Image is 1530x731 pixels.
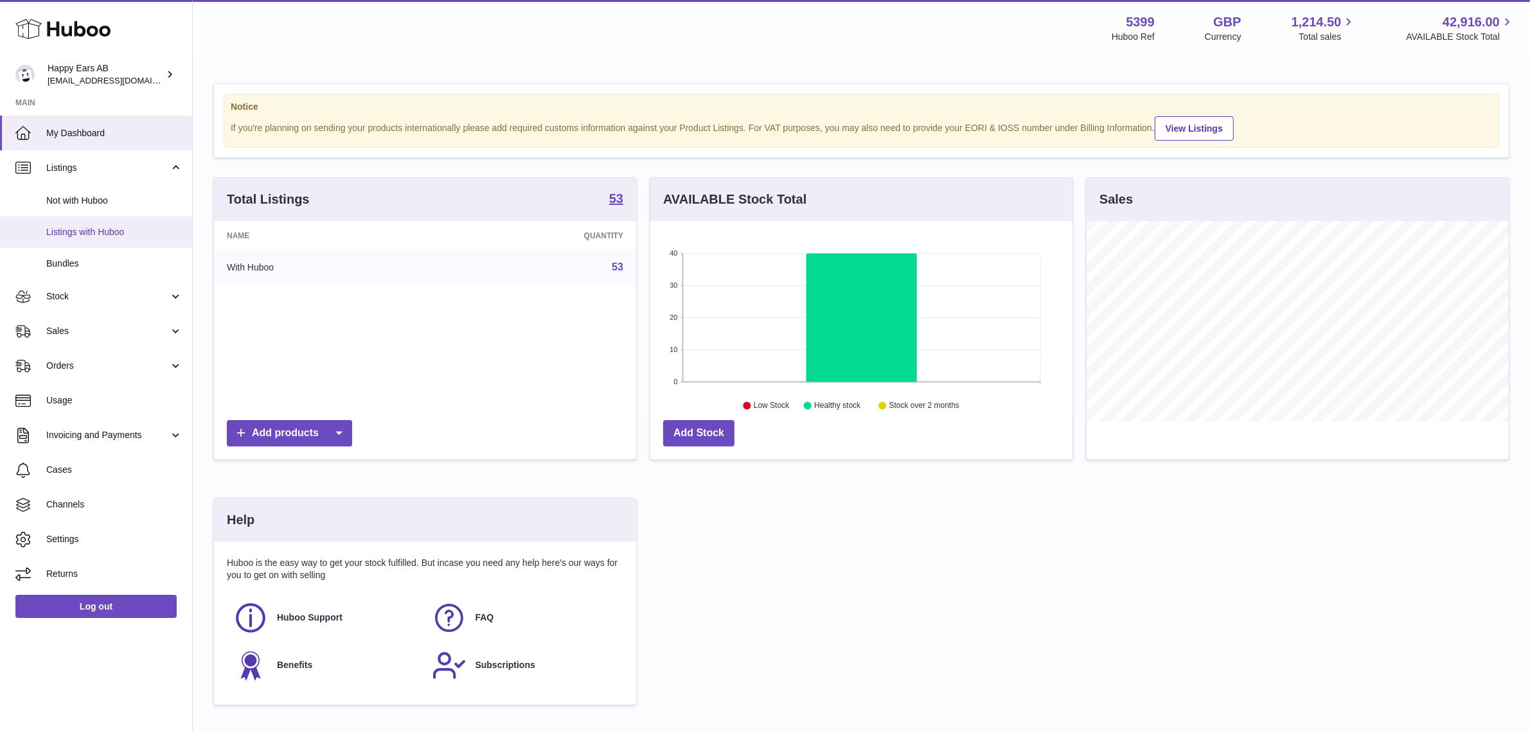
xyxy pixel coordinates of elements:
[214,251,437,284] td: With Huboo
[46,568,182,580] span: Returns
[46,360,169,372] span: Orders
[1292,13,1357,43] a: 1,214.50 Total sales
[1299,31,1356,43] span: Total sales
[231,101,1492,113] strong: Notice
[1205,31,1241,43] div: Currency
[15,595,177,618] a: Log out
[1406,31,1515,43] span: AVAILABLE Stock Total
[609,192,623,205] strong: 53
[227,420,352,446] a: Add products
[814,401,861,410] text: Healthy stock
[1155,116,1234,141] a: View Listings
[609,192,623,207] a: 53
[46,533,182,545] span: Settings
[670,313,677,321] text: 20
[663,420,734,446] a: Add Stock
[432,601,618,635] a: FAQ
[1112,31,1155,43] div: Huboo Ref
[663,191,806,208] h3: AVAILABLE Stock Total
[476,612,494,624] span: FAQ
[46,162,169,174] span: Listings
[437,221,636,251] th: Quantity
[754,401,790,410] text: Low Stock
[670,346,677,353] text: 10
[1126,13,1155,31] strong: 5399
[48,75,189,85] span: [EMAIL_ADDRESS][DOMAIN_NAME]
[1406,13,1515,43] a: 42,916.00 AVAILABLE Stock Total
[476,659,535,671] span: Subscriptions
[670,281,677,289] text: 30
[46,325,169,337] span: Sales
[233,601,419,635] a: Huboo Support
[46,226,182,238] span: Listings with Huboo
[1099,191,1133,208] h3: Sales
[1292,13,1342,31] span: 1,214.50
[231,114,1492,141] div: If you're planning on sending your products internationally please add required customs informati...
[46,394,182,407] span: Usage
[227,511,254,529] h3: Help
[46,429,169,441] span: Invoicing and Payments
[227,191,310,208] h3: Total Listings
[1213,13,1241,31] strong: GBP
[233,648,419,683] a: Benefits
[46,127,182,139] span: My Dashboard
[46,195,182,207] span: Not with Huboo
[46,258,182,270] span: Bundles
[889,401,959,410] text: Stock over 2 months
[277,659,312,671] span: Benefits
[277,612,342,624] span: Huboo Support
[227,557,623,581] p: Huboo is the easy way to get your stock fulfilled. But incase you need any help here's our ways f...
[15,65,35,84] img: internalAdmin-5399@internal.huboo.com
[46,290,169,303] span: Stock
[46,464,182,476] span: Cases
[46,498,182,511] span: Channels
[670,249,677,257] text: 40
[612,261,623,272] a: 53
[48,62,163,87] div: Happy Ears AB
[673,378,677,385] text: 0
[214,221,437,251] th: Name
[1443,13,1500,31] span: 42,916.00
[432,648,618,683] a: Subscriptions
